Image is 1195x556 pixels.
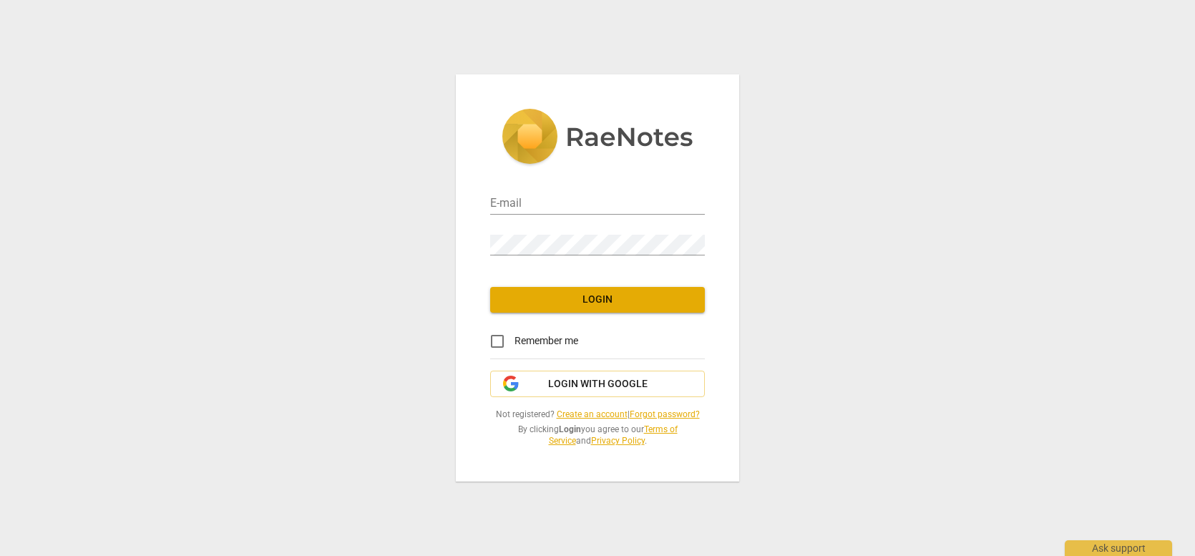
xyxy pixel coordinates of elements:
[630,409,700,419] a: Forgot password?
[490,424,705,447] span: By clicking you agree to our and .
[548,377,648,391] span: Login with Google
[549,424,678,447] a: Terms of Service
[514,333,578,348] span: Remember me
[490,287,705,313] button: Login
[557,409,628,419] a: Create an account
[502,109,693,167] img: 5ac2273c67554f335776073100b6d88f.svg
[490,371,705,398] button: Login with Google
[591,436,645,446] a: Privacy Policy
[1065,540,1172,556] div: Ask support
[559,424,581,434] b: Login
[490,409,705,421] span: Not registered? |
[502,293,693,307] span: Login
